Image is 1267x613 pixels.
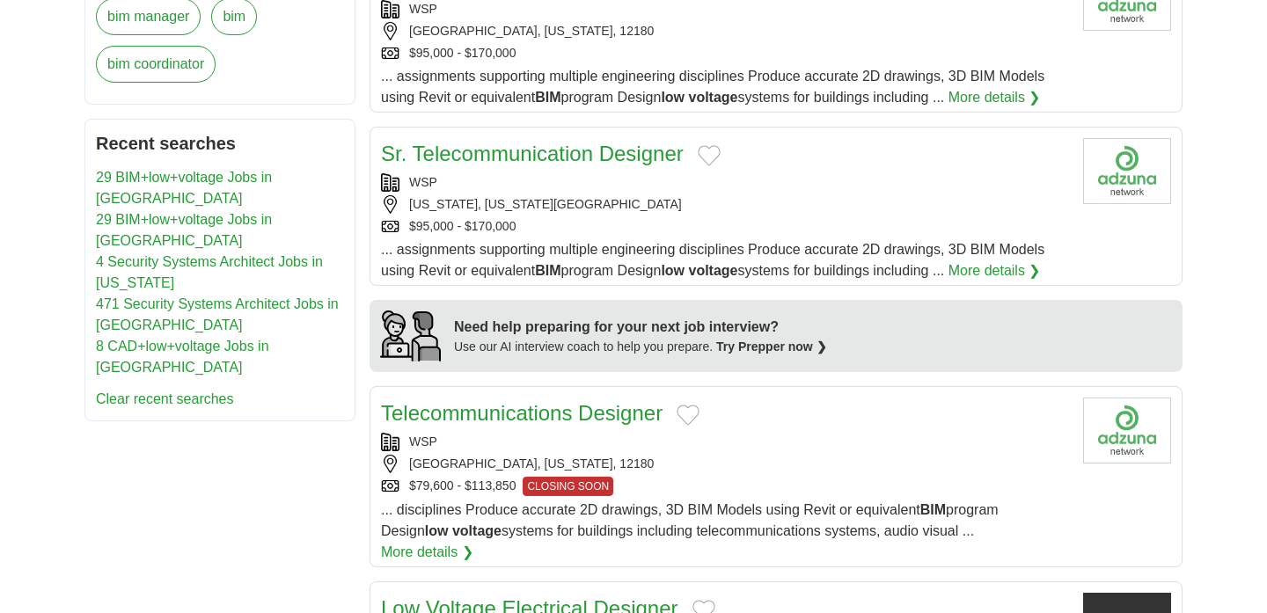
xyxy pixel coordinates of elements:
a: Clear recent searches [96,391,234,406]
a: More details ❯ [948,87,1041,108]
div: Need help preparing for your next job interview? [454,317,827,338]
span: ... assignments supporting multiple engineering disciplines Produce accurate 2D drawings, 3D BIM ... [381,242,1044,278]
a: Sr. Telecommunication Designer [381,142,684,165]
strong: voltage [689,263,738,278]
div: Use our AI interview coach to help you prepare. [454,338,827,356]
div: [GEOGRAPHIC_DATA], [US_STATE], 12180 [381,22,1069,40]
a: More details ❯ [948,260,1041,281]
strong: BIM [535,90,560,105]
a: WSP [409,434,437,449]
strong: BIM [920,502,946,517]
a: 29 BIM+low+voltage Jobs in [GEOGRAPHIC_DATA] [96,170,272,206]
div: $79,600 - $113,850 [381,477,1069,496]
a: Try Prepper now ❯ [716,339,827,354]
strong: low [661,90,685,105]
strong: voltage [689,90,738,105]
div: [US_STATE], [US_STATE][GEOGRAPHIC_DATA] [381,195,1069,214]
a: More details ❯ [381,542,473,563]
a: WSP [409,175,437,189]
strong: voltage [452,523,502,538]
strong: low [425,523,449,538]
h2: Recent searches [96,130,344,157]
a: 4 Security Systems Architect Jobs in [US_STATE] [96,254,323,290]
img: WSP USA logo [1083,398,1171,463]
img: WSP USA logo [1083,138,1171,204]
strong: low [661,263,685,278]
a: 471 Security Systems Architect Jobs in [GEOGRAPHIC_DATA] [96,296,339,332]
a: 29 BIM+low+voltage Jobs in [GEOGRAPHIC_DATA] [96,212,272,248]
a: 8 CAD+low+voltage Jobs in [GEOGRAPHIC_DATA] [96,339,269,375]
span: CLOSING SOON [523,477,613,496]
div: [GEOGRAPHIC_DATA], [US_STATE], 12180 [381,455,1069,473]
span: ... assignments supporting multiple engineering disciplines Produce accurate 2D drawings, 3D BIM ... [381,69,1044,105]
a: bim coordinator [96,46,216,83]
div: $95,000 - $170,000 [381,44,1069,62]
a: Telecommunications Designer [381,401,663,425]
button: Add to favorite jobs [677,405,699,426]
div: $95,000 - $170,000 [381,217,1069,236]
button: Add to favorite jobs [698,145,721,166]
a: WSP [409,2,437,16]
span: ... disciplines Produce accurate 2D drawings, 3D BIM Models using Revit or equivalent program Des... [381,502,999,538]
strong: BIM [535,263,560,278]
